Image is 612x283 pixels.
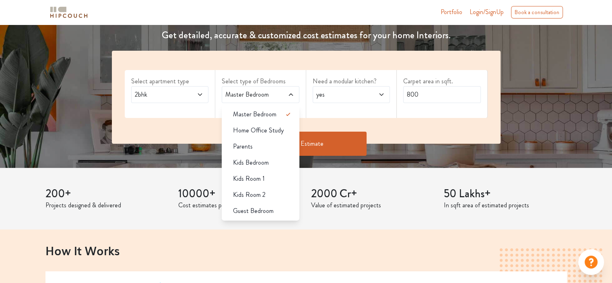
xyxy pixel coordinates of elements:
[131,76,209,86] label: Select apartment type
[49,5,89,19] img: logo-horizontal.svg
[224,90,276,99] span: Master Bedroom
[233,109,276,119] span: Master Bedroom
[233,190,266,200] span: Kids Room 2
[107,29,505,41] h4: Get detailed, accurate & customized cost estimates for your home Interiors.
[311,200,434,210] p: Value of estimated projects
[233,158,269,167] span: Kids Bedroom
[315,90,367,99] span: yes
[511,6,563,19] div: Book a consultation
[441,7,462,17] a: Portfolio
[233,206,274,216] span: Guest Bedroom
[233,174,265,184] span: Kids Room 1
[313,76,390,86] label: Need a modular kitchen?
[45,200,169,210] p: Projects designed & delivered
[470,7,504,17] span: Login/SignUp
[133,90,186,99] span: 2bhk
[311,187,434,201] h3: 2000 Cr+
[45,187,169,201] h3: 200+
[444,187,567,201] h3: 50 Lakhs+
[233,142,253,151] span: Parents
[49,3,89,21] span: logo-horizontal.svg
[403,76,481,86] label: Carpet area in sqft.
[233,126,284,135] span: Home Office Study
[178,200,301,210] p: Cost estimates provided
[178,187,301,201] h3: 10000+
[246,132,367,156] button: Get Estimate
[403,86,481,103] input: Enter area sqft
[444,200,567,210] p: In sqft area of estimated projects
[222,103,299,112] div: select 1 more room(s)
[222,76,299,86] label: Select type of Bedrooms
[45,244,567,257] h2: How It Works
